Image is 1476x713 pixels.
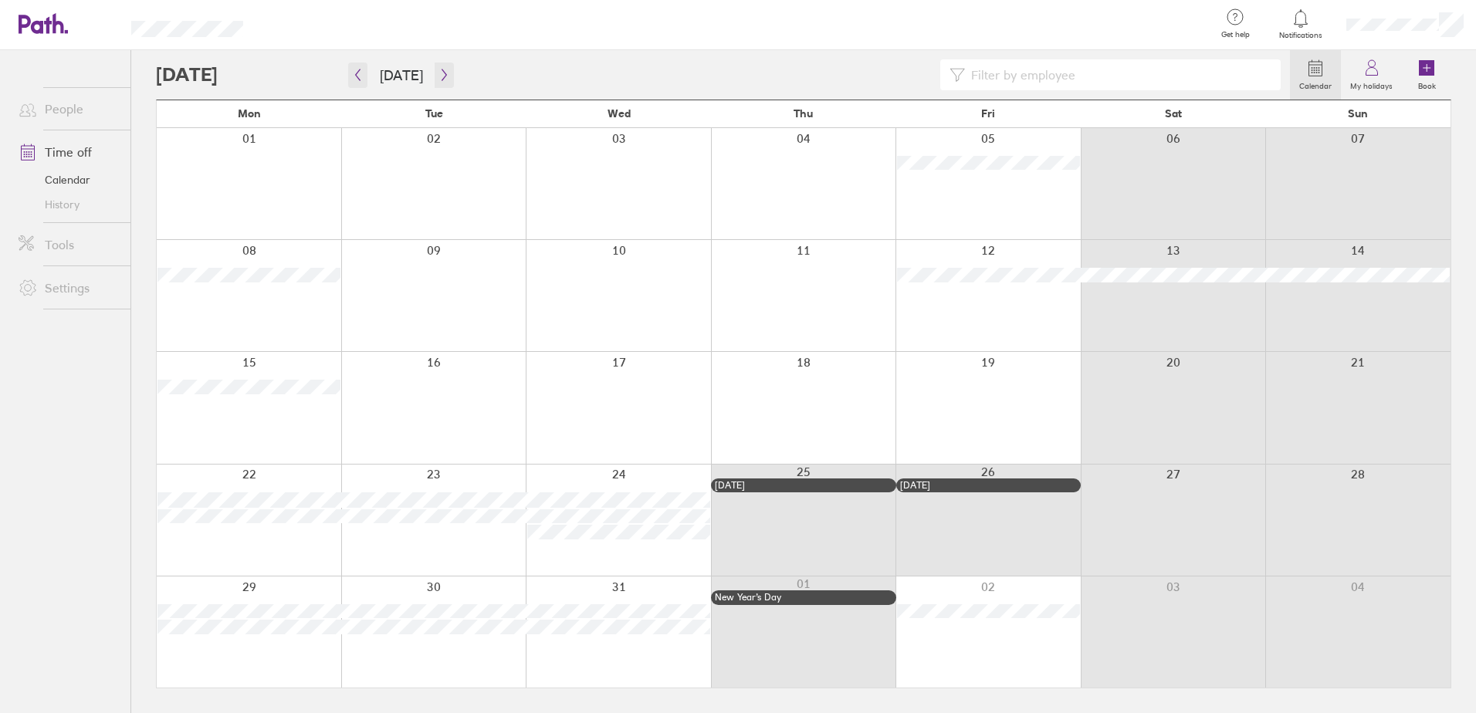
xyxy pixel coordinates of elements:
[1348,107,1368,120] span: Sun
[1165,107,1182,120] span: Sat
[6,93,130,124] a: People
[1210,30,1261,39] span: Get help
[965,60,1271,90] input: Filter by employee
[1276,8,1326,40] a: Notifications
[6,229,130,260] a: Tools
[1341,50,1402,100] a: My holidays
[1402,50,1451,100] a: Book
[6,272,130,303] a: Settings
[1409,77,1445,91] label: Book
[238,107,261,120] span: Mon
[6,167,130,192] a: Calendar
[715,592,892,603] div: New Year’s Day
[1341,77,1402,91] label: My holidays
[981,107,995,120] span: Fri
[1290,77,1341,91] label: Calendar
[1290,50,1341,100] a: Calendar
[715,480,892,491] div: [DATE]
[6,192,130,217] a: History
[1276,31,1326,40] span: Notifications
[900,480,1077,491] div: [DATE]
[367,63,435,88] button: [DATE]
[794,107,813,120] span: Thu
[608,107,631,120] span: Wed
[6,137,130,167] a: Time off
[425,107,443,120] span: Tue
